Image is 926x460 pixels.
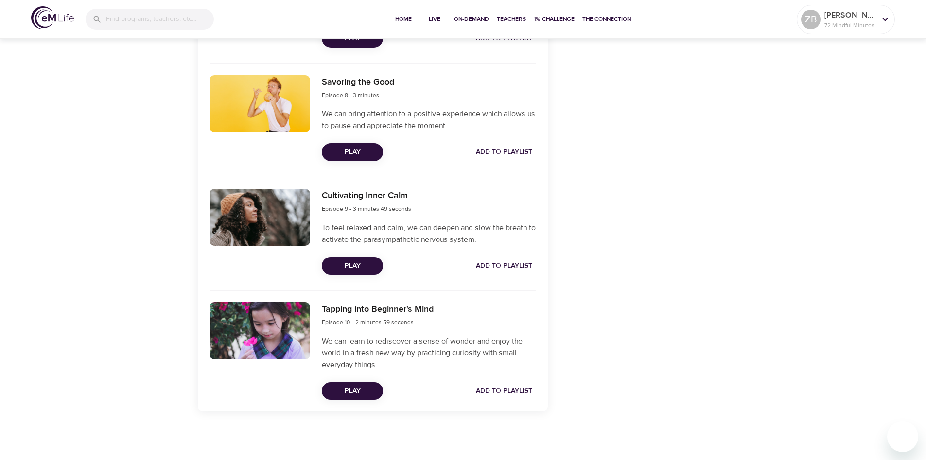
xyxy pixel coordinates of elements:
[392,14,415,24] span: Home
[322,302,434,316] h6: Tapping into Beginner's Mind
[330,260,375,272] span: Play
[322,318,414,326] span: Episode 10 - 2 minutes 59 seconds
[472,382,536,400] button: Add to Playlist
[322,382,383,400] button: Play
[476,146,532,158] span: Add to Playlist
[322,143,383,161] button: Play
[824,21,876,30] p: 72 Mindful Minutes
[472,257,536,275] button: Add to Playlist
[106,9,214,30] input: Find programs, teachers, etc...
[322,335,536,370] p: We can learn to rediscover a sense of wonder and enjoy the world in a fresh new way by practicing...
[534,14,575,24] span: 1% Challenge
[801,10,821,29] div: ZB
[322,257,383,275] button: Play
[322,205,411,213] span: Episode 9 - 3 minutes 49 seconds
[423,14,446,24] span: Live
[322,108,536,131] p: We can bring attention to a positive experience which allows us to pause and appreciate the moment.
[322,75,394,90] h6: Savoring the Good
[322,222,536,245] p: To feel relaxed and calm, we can deepen and slow the breath to activate the parasympathetic nervo...
[330,385,375,397] span: Play
[476,385,532,397] span: Add to Playlist
[476,260,532,272] span: Add to Playlist
[454,14,489,24] span: On-Demand
[887,421,918,452] iframe: Button to launch messaging window
[31,6,74,29] img: logo
[824,9,876,21] p: [PERSON_NAME]
[322,92,379,99] span: Episode 8 - 3 minutes
[330,146,375,158] span: Play
[322,189,411,203] h6: Cultivating Inner Calm
[472,143,536,161] button: Add to Playlist
[582,14,631,24] span: The Connection
[497,14,526,24] span: Teachers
